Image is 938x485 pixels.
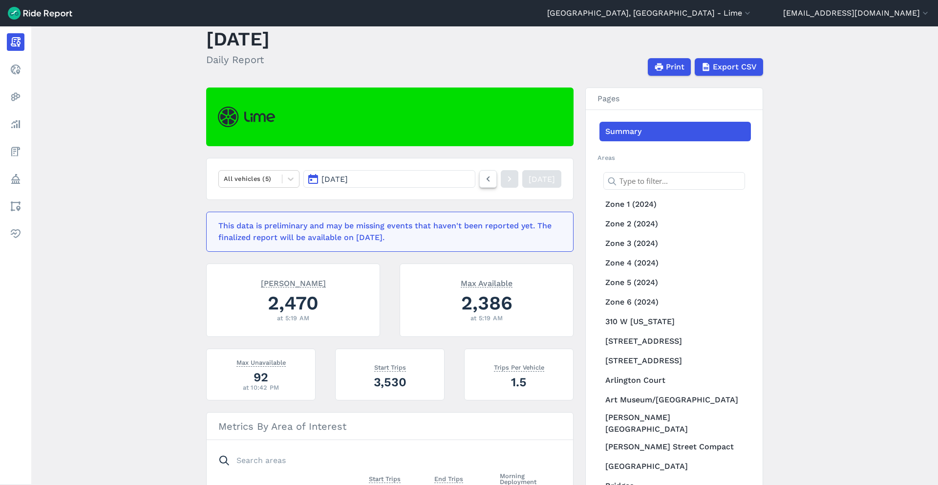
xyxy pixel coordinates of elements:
a: Arlington Court [599,371,751,390]
a: [PERSON_NAME] Street Compact [599,437,751,457]
span: Max Unavailable [236,357,286,367]
a: Zone 2 (2024) [599,214,751,234]
h3: Metrics By Area of Interest [207,413,573,440]
button: Export CSV [695,58,763,76]
a: Art Museum/[GEOGRAPHIC_DATA] [599,390,751,410]
button: [DATE] [303,170,475,188]
span: Trips Per Vehicle [494,362,544,372]
a: Policy [7,170,24,188]
a: Zone 3 (2024) [599,234,751,253]
a: 310 W [US_STATE] [599,312,751,331]
button: End Trips [434,473,463,485]
img: Ride Report [8,7,72,20]
a: Zone 1 (2024) [599,195,751,214]
a: Heatmaps [7,88,24,106]
input: Search areas [213,452,555,469]
button: [EMAIL_ADDRESS][DOMAIN_NAME] [783,7,930,19]
div: 1.5 [476,374,561,391]
span: Export CSV [713,61,757,73]
div: 2,470 [218,289,368,316]
a: Realtime [7,61,24,78]
a: Areas [7,198,24,215]
div: 3,530 [347,374,432,391]
span: [PERSON_NAME] [261,278,326,287]
a: Zone 4 (2024) [599,253,751,273]
span: [DATE] [321,175,348,184]
button: Start Trips [369,473,401,485]
a: Health [7,225,24,242]
a: Zone 6 (2024) [599,292,751,312]
a: Analyze [7,115,24,133]
h2: Daily Report [206,52,270,67]
a: [PERSON_NAME][GEOGRAPHIC_DATA] [599,410,751,437]
h1: [DATE] [206,25,270,52]
a: Zone 5 (2024) [599,273,751,292]
button: Print [648,58,691,76]
input: Type to filter... [603,172,745,190]
span: Start Trips [374,362,406,372]
a: Fees [7,143,24,160]
div: at 10:42 PM [218,383,303,392]
a: [STREET_ADDRESS] [599,331,751,351]
a: Report [7,33,24,51]
a: [GEOGRAPHIC_DATA] [599,457,751,476]
div: 2,386 [412,289,561,316]
span: End Trips [434,473,463,483]
img: Lime [218,107,275,127]
button: [GEOGRAPHIC_DATA], [GEOGRAPHIC_DATA] - Lime [547,7,752,19]
div: This data is preliminary and may be missing events that haven't been reported yet. The finalized ... [218,220,555,243]
h2: Areas [597,153,751,162]
h3: Pages [586,88,763,110]
span: Print [666,61,684,73]
a: Summary [599,122,751,141]
a: [DATE] [522,170,561,188]
div: at 5:19 AM [218,313,368,323]
span: Max Available [461,278,512,287]
div: 92 [218,369,303,386]
span: Start Trips [369,473,401,483]
a: [STREET_ADDRESS] [599,351,751,371]
div: at 5:19 AM [412,313,561,323]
